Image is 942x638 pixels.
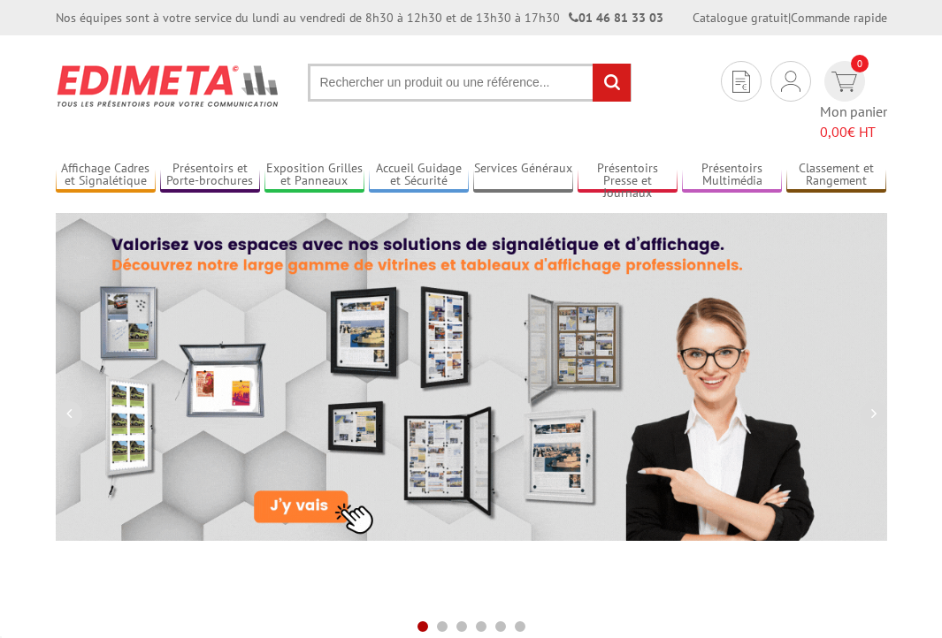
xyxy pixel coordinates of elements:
img: devis rapide [781,71,800,92]
a: Accueil Guidage et Sécurité [369,161,469,190]
strong: 01 46 81 33 03 [569,10,663,26]
input: Rechercher un produit ou une référence... [308,64,632,102]
a: Services Généraux [473,161,573,190]
span: 0 [851,55,869,72]
div: | [693,9,887,27]
span: 0,00 [820,123,847,141]
a: Classement et Rangement [786,161,886,190]
a: Exposition Grilles et Panneaux [264,161,364,190]
input: rechercher [593,64,631,102]
a: Présentoirs et Porte-brochures [160,161,260,190]
span: Mon panier [820,102,887,142]
span: € HT [820,122,887,142]
a: Commande rapide [791,10,887,26]
a: Présentoirs Presse et Journaux [578,161,678,190]
div: Nos équipes sont à votre service du lundi au vendredi de 8h30 à 12h30 et de 13h30 à 17h30 [56,9,663,27]
img: devis rapide [732,71,750,93]
a: Affichage Cadres et Signalétique [56,161,156,190]
img: Présentoir, panneau, stand - Edimeta - PLV, affichage, mobilier bureau, entreprise [56,53,281,118]
a: Catalogue gratuit [693,10,788,26]
a: Présentoirs Multimédia [682,161,782,190]
a: devis rapide 0 Mon panier 0,00€ HT [820,61,887,142]
img: devis rapide [831,72,857,92]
